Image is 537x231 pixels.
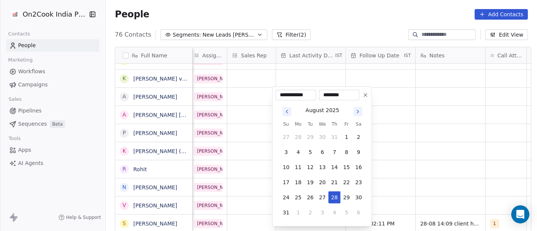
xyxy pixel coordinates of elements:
button: 25 [292,191,304,203]
th: Monday [292,120,304,128]
button: 27 [280,131,292,143]
button: 10 [280,161,292,173]
button: 14 [329,161,341,173]
button: 6 [353,206,365,219]
button: 22 [341,176,353,188]
th: Friday [341,120,353,128]
button: 26 [304,191,316,203]
button: 12 [304,161,316,173]
th: Saturday [353,120,365,128]
button: 15 [341,161,353,173]
button: 3 [280,146,292,158]
button: 2 [353,131,365,143]
button: Go to previous month [282,106,292,117]
button: 9 [353,146,365,158]
button: 27 [316,191,329,203]
button: 7 [329,146,341,158]
button: 31 [329,131,341,143]
button: 21 [329,176,341,188]
button: 3 [316,206,329,219]
button: 17 [280,176,292,188]
button: 2 [304,206,316,219]
th: Sunday [280,120,292,128]
button: 30 [353,191,365,203]
button: 29 [341,191,353,203]
button: 18 [292,176,304,188]
button: 4 [292,146,304,158]
button: 23 [353,176,365,188]
button: 29 [304,131,316,143]
button: 20 [316,176,329,188]
button: 19 [304,176,316,188]
button: 1 [341,131,353,143]
th: Wednesday [316,120,329,128]
button: 4 [329,206,341,219]
button: 5 [341,206,353,219]
button: 6 [316,146,329,158]
button: 8 [341,146,353,158]
button: 28 [329,191,341,203]
button: 5 [304,146,316,158]
div: August 2025 [306,106,339,114]
button: 13 [316,161,329,173]
th: Tuesday [304,120,316,128]
button: 28 [292,131,304,143]
button: 16 [353,161,365,173]
button: 24 [280,191,292,203]
button: 31 [280,206,292,219]
button: 30 [316,131,329,143]
button: Go to next month [353,106,363,117]
button: 11 [292,161,304,173]
button: 1 [292,206,304,219]
th: Thursday [329,120,341,128]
